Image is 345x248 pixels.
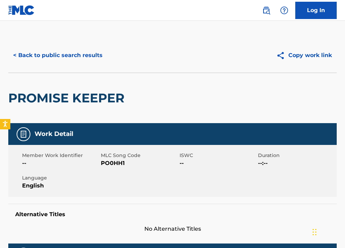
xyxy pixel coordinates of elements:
[101,159,178,167] span: PO0HH1
[258,159,335,167] span: --:--
[310,215,345,248] iframe: Chat Widget
[22,182,99,190] span: English
[101,152,178,159] span: MLC Song Code
[276,51,288,60] img: Copy work link
[295,2,337,19] a: Log In
[280,6,288,15] img: help
[8,90,128,106] h2: PROMISE KEEPER
[22,159,99,167] span: --
[180,152,257,159] span: ISWC
[313,222,317,242] div: Drag
[277,3,291,17] div: Help
[22,174,99,182] span: Language
[35,130,73,138] h5: Work Detail
[8,5,35,15] img: MLC Logo
[259,3,273,17] a: Public Search
[180,159,257,167] span: --
[258,152,335,159] span: Duration
[19,130,28,138] img: Work Detail
[8,47,107,64] button: < Back to public search results
[262,6,270,15] img: search
[271,47,337,64] button: Copy work link
[8,225,337,233] span: No Alternative Titles
[15,211,330,218] h5: Alternative Titles
[22,152,99,159] span: Member Work Identifier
